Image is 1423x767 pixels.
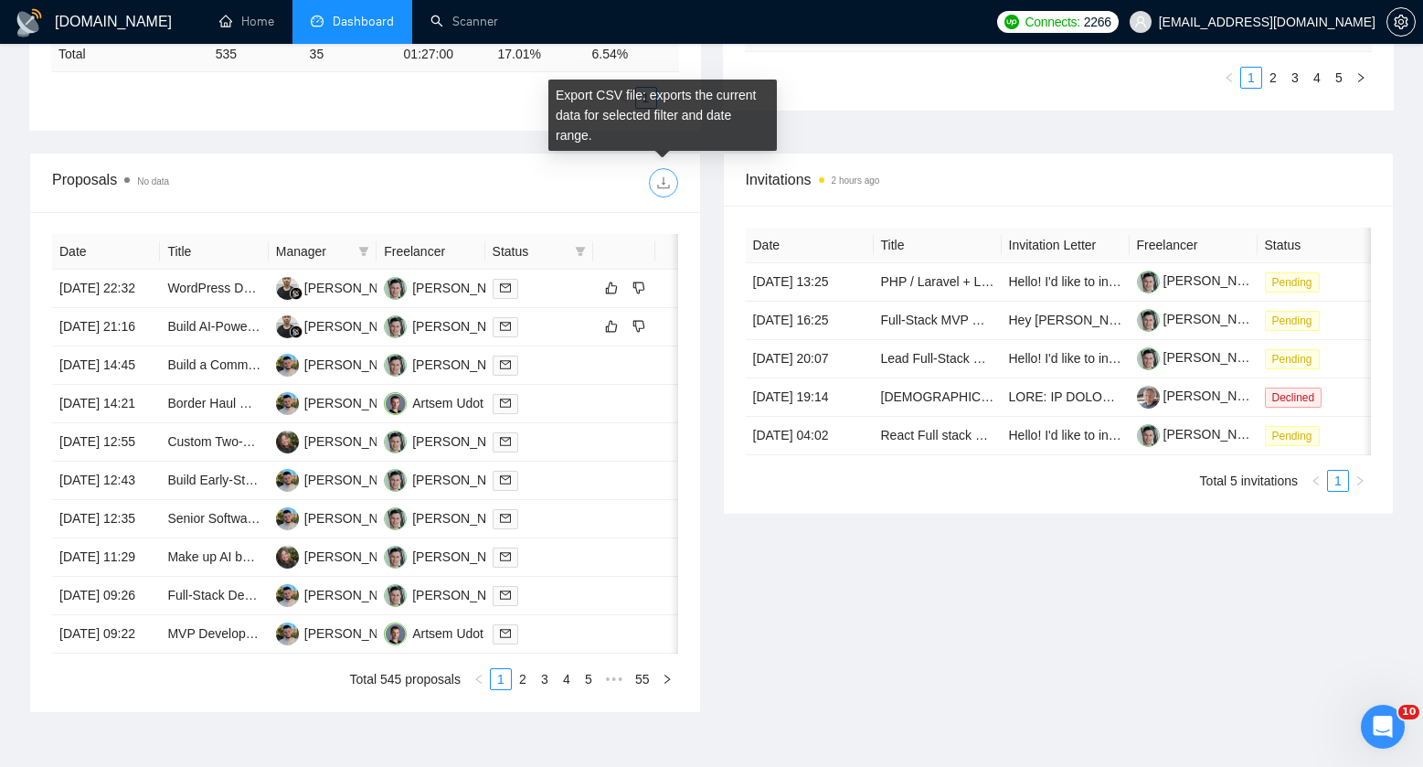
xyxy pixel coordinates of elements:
[605,319,618,334] span: like
[160,577,268,615] td: Full-Stack Developer (or Team) Needed for Budget Management Platform (web and mobile)
[663,550,690,563] span: right
[384,315,407,338] img: YN
[412,547,517,567] div: [PERSON_NAME]
[412,355,517,375] div: [PERSON_NAME]
[276,318,409,333] a: FG[PERSON_NAME]
[548,80,777,151] div: Export CSV file: exports the current data for selected filter and date range.
[304,278,409,298] div: [PERSON_NAME]
[52,346,160,385] td: [DATE] 14:45
[874,378,1002,417] td: Native Speakers of Polish – Talent Bench for Future Managed Services Recording Projects
[384,280,517,294] a: YN[PERSON_NAME]
[269,234,377,270] th: Manager
[355,238,373,265] span: filter
[412,623,483,644] div: Artsem Udot
[167,319,709,334] a: Build AI-Powered Web-Based Reporting Dashboard with User-Specific Menus and Excel Export
[1263,68,1283,88] a: 2
[1224,72,1235,83] span: left
[1349,470,1371,492] button: right
[746,340,874,378] td: [DATE] 20:07
[167,396,375,410] a: Border Haul Driver app development
[1137,347,1160,370] img: c1Tebym3BND9d52IcgAhOjDIggZNrr93DrArCnDDhQCo9DNa2fMdUdlKkX3cX7l7jn
[412,470,517,490] div: [PERSON_NAME]
[304,355,409,375] div: [PERSON_NAME]
[1258,228,1386,263] th: Status
[160,234,268,270] th: Title
[290,325,303,338] img: gigradar-bm.png
[1137,424,1160,447] img: c1Tebym3BND9d52IcgAhOjDIggZNrr93DrArCnDDhQCo9DNa2fMdUdlKkX3cX7l7jn
[1265,351,1327,366] a: Pending
[52,234,160,270] th: Date
[1265,272,1320,293] span: Pending
[874,302,1002,340] td: Full-Stack MVP Developer (6-8 Week Solo Build) — Remote Europe | Potential Equity
[500,628,511,639] span: mail
[384,584,407,607] img: YN
[1084,12,1111,32] span: 2266
[1200,470,1298,492] li: Total 5 invitations
[1311,475,1322,486] span: left
[52,538,160,577] td: [DATE] 11:29
[746,263,874,302] td: [DATE] 13:25
[384,318,517,333] a: YN[PERSON_NAME]
[746,168,1372,191] span: Invitations
[384,625,483,640] a: AUArtsem Udot
[656,668,678,690] button: right
[1328,471,1348,491] a: 1
[290,287,303,300] img: gigradar-bm.png
[1265,349,1320,369] span: Pending
[160,270,268,308] td: WordPress Developer for Multivendor Marketplace
[52,270,160,308] td: [DATE] 22:32
[468,668,490,690] button: left
[1361,705,1405,749] iframe: Intercom live chat
[160,346,268,385] td: Build a Commercial Finance Dashboard App (GoCardless + AI + Accounting Integrations)
[1265,274,1327,289] a: Pending
[746,302,874,340] td: [DATE] 16:25
[1130,228,1258,263] th: Freelancer
[303,37,397,72] td: 35
[52,462,160,500] td: [DATE] 12:43
[578,668,600,690] li: 5
[1137,312,1269,326] a: [PERSON_NAME]
[311,15,324,27] span: dashboard
[276,623,299,645] img: AK
[874,228,1002,263] th: Title
[160,423,268,462] td: Custom Two-Way Marketplace Website Development
[304,431,409,452] div: [PERSON_NAME]
[1354,475,1365,486] span: right
[1002,228,1130,263] th: Invitation Letter
[304,316,409,336] div: [PERSON_NAME]
[881,313,1367,327] a: Full-Stack MVP Developer (6-8 Week Solo Build) — Remote Europe | Potential Equity
[575,246,586,257] span: filter
[1137,427,1269,442] a: [PERSON_NAME]
[51,37,208,72] td: Total
[1265,426,1320,446] span: Pending
[167,434,469,449] a: Custom Two-Way Marketplace Website Development
[500,321,511,332] span: mail
[384,549,517,563] a: YN[PERSON_NAME]
[1137,309,1160,332] img: c1Tebym3BND9d52IcgAhOjDIggZNrr93DrArCnDDhQCo9DNa2fMdUdlKkX3cX7l7jn
[649,168,678,197] button: download
[276,395,409,410] a: AK[PERSON_NAME]
[473,674,484,685] span: left
[663,589,690,602] span: right
[384,623,407,645] img: AU
[377,234,484,270] th: Freelancer
[1218,67,1240,89] button: left
[513,669,533,689] a: 2
[662,674,673,685] span: right
[881,351,1421,366] a: Lead Full-Stack Developer Needed | Build End-to-End AI-Powered Content Production Platform
[384,277,407,300] img: YN
[881,274,1191,289] a: PHP / Laravel + Livewire Developer (4-Week Contract)
[276,315,299,338] img: FG
[663,435,690,448] span: right
[276,357,409,371] a: AK[PERSON_NAME]
[276,431,299,453] img: HH
[384,510,517,525] a: YN[PERSON_NAME]
[1355,72,1366,83] span: right
[746,378,874,417] td: [DATE] 19:14
[500,551,511,562] span: mail
[556,668,578,690] li: 4
[384,354,407,377] img: YN
[160,500,268,538] td: Senior Software Engineer – Insurance SaaS & API Integrations (Contract, Remote)
[874,263,1002,302] td: PHP / Laravel + Livewire Developer (4-Week Contract)
[600,315,622,337] button: like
